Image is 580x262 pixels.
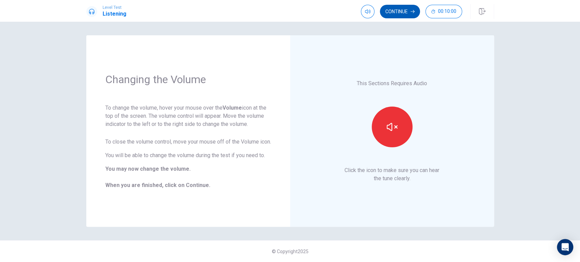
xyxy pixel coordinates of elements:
[345,166,439,183] p: Click the icon to make sure you can hear the tune clearly.
[425,5,462,18] button: 00:10:00
[103,5,126,10] span: Level Test
[105,73,271,86] h1: Changing the Volume
[105,166,210,188] b: You may now change the volume. When you are finished, click on Continue.
[272,249,309,254] span: © Copyright 2025
[380,5,420,18] button: Continue
[357,79,427,88] p: This Sections Requires Audio
[223,105,242,111] strong: Volume
[103,10,126,18] h1: Listening
[105,104,271,128] p: To change the volume, hover your mouse over the icon at the top of the screen. The volume control...
[105,151,271,160] p: You will be able to change the volume during the test if you need to.
[438,9,456,14] span: 00:10:00
[557,239,573,255] div: Open Intercom Messenger
[105,138,271,146] p: To close the volume control, move your mouse off of the Volume icon.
